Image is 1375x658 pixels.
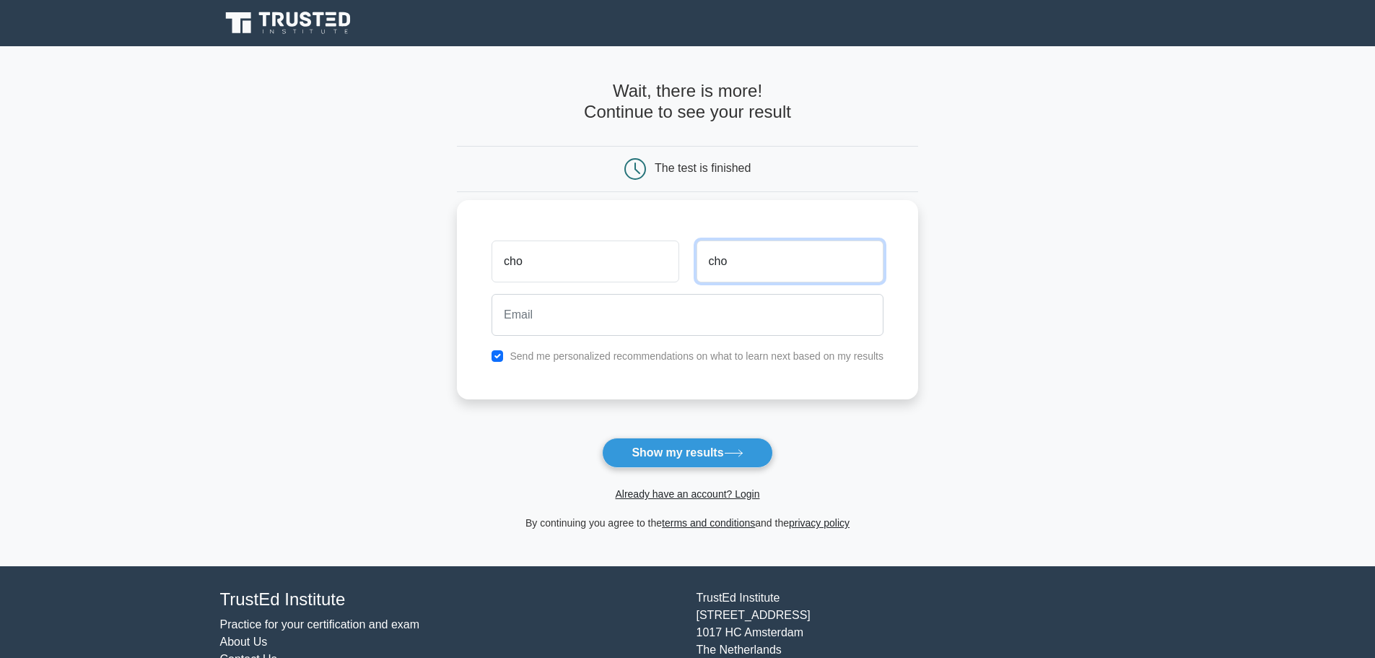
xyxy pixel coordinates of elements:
[662,517,755,529] a: terms and conditions
[448,514,927,532] div: By continuing you agree to the and the
[510,350,883,362] label: Send me personalized recommendations on what to learn next based on my results
[602,438,772,468] button: Show my results
[697,241,883,282] input: Last name
[655,162,751,174] div: The test is finished
[615,488,759,500] a: Already have an account? Login
[220,636,268,648] a: About Us
[220,589,679,610] h4: TrustEd Institute
[789,517,850,529] a: privacy policy
[457,81,918,123] h4: Wait, there is more! Continue to see your result
[220,618,420,631] a: Practice for your certification and exam
[492,294,883,336] input: Email
[492,241,678,282] input: First name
